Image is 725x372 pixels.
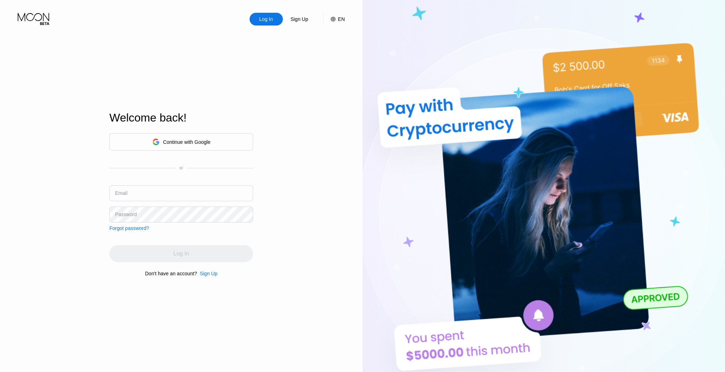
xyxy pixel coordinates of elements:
div: Forgot password? [109,225,149,231]
div: Sign Up [197,271,217,276]
div: Log In [258,16,274,23]
div: Sign Up [200,271,217,276]
div: Password [115,212,137,217]
div: Don't have an account? [145,271,197,276]
div: or [179,165,183,170]
div: Sign Up [290,16,309,23]
div: Sign Up [283,13,316,26]
div: EN [338,16,345,22]
div: EN [323,13,345,26]
div: Continue with Google [109,133,253,151]
div: Welcome back! [109,111,253,124]
div: Continue with Google [163,139,211,145]
div: Log In [250,13,283,26]
div: Email [115,190,127,196]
